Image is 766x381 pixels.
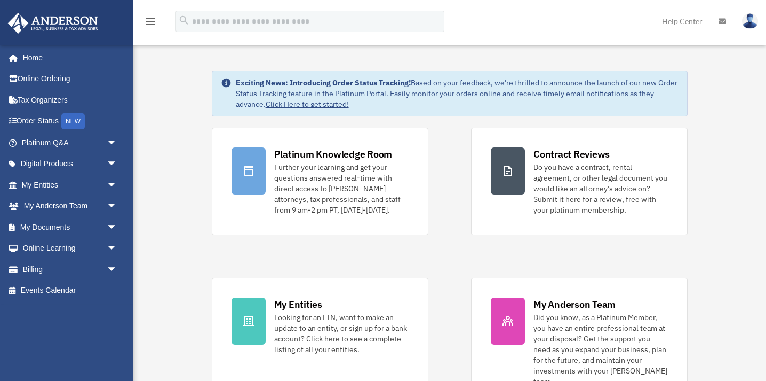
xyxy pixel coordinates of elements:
[5,13,101,34] img: Anderson Advisors Platinum Portal
[107,259,128,281] span: arrow_drop_down
[7,280,133,301] a: Events Calendar
[274,147,393,161] div: Platinum Knowledge Room
[7,153,133,175] a: Digital Productsarrow_drop_down
[533,298,616,311] div: My Anderson Team
[274,162,409,215] div: Further your learning and get your questions answered real-time with direct access to [PERSON_NAM...
[7,68,133,90] a: Online Ordering
[236,77,679,110] div: Based on your feedback, we're thrilled to announce the launch of our new Order Status Tracking fe...
[7,132,133,153] a: Platinum Q&Aarrow_drop_down
[7,196,133,217] a: My Anderson Teamarrow_drop_down
[274,298,322,311] div: My Entities
[7,259,133,280] a: Billingarrow_drop_down
[274,312,409,355] div: Looking for an EIN, want to make an update to an entity, or sign up for a bank account? Click her...
[61,113,85,129] div: NEW
[7,47,128,68] a: Home
[144,19,157,28] a: menu
[107,174,128,196] span: arrow_drop_down
[107,196,128,217] span: arrow_drop_down
[107,153,128,175] span: arrow_drop_down
[107,216,128,238] span: arrow_drop_down
[107,132,128,154] span: arrow_drop_down
[107,238,128,260] span: arrow_drop_down
[7,238,133,259] a: Online Learningarrow_drop_down
[236,78,411,88] strong: Exciting News: Introducing Order Status Tracking!
[471,128,688,235] a: Contract Reviews Do you have a contract, rental agreement, or other legal document you would like...
[266,99,349,109] a: Click Here to get started!
[7,174,133,196] a: My Entitiesarrow_drop_down
[533,162,668,215] div: Do you have a contract, rental agreement, or other legal document you would like an attorney's ad...
[7,216,133,238] a: My Documentsarrow_drop_down
[7,111,133,133] a: Order StatusNEW
[178,14,190,26] i: search
[742,13,758,29] img: User Pic
[7,89,133,111] a: Tax Organizers
[212,128,428,235] a: Platinum Knowledge Room Further your learning and get your questions answered real-time with dire...
[144,15,157,28] i: menu
[533,147,610,161] div: Contract Reviews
